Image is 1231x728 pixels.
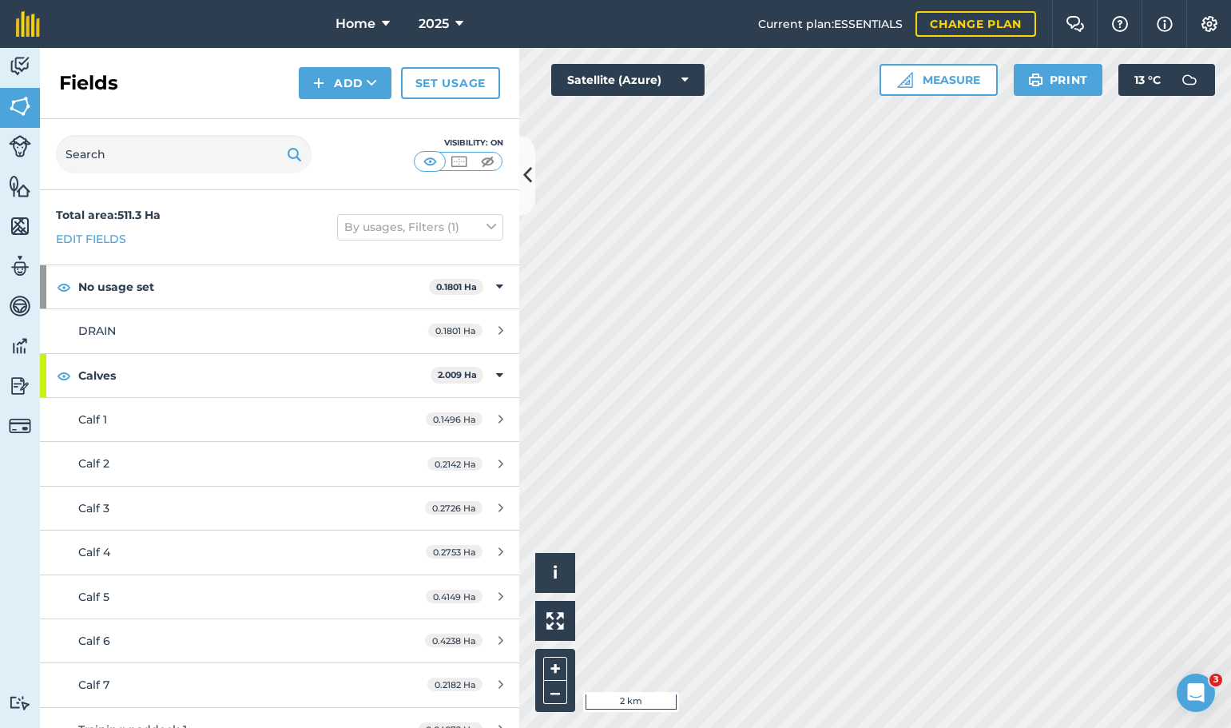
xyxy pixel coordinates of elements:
div: No usage set0.1801 Ha [40,265,519,308]
img: A cog icon [1200,16,1219,32]
button: 13 °C [1118,64,1215,96]
span: DRAIN [78,324,116,338]
img: svg+xml;base64,PHN2ZyB4bWxucz0iaHR0cDovL3d3dy53My5vcmcvMjAwMC9zdmciIHdpZHRoPSI1NiIgaGVpZ2h0PSI2MC... [9,174,31,198]
span: 0.2726 Ha [425,501,482,515]
span: 0.1801 Ha [428,324,482,337]
span: i [553,563,558,583]
button: Measure [880,64,998,96]
span: Calf 4 [78,545,110,559]
span: Calf 3 [78,501,109,515]
iframe: Intercom live chat [1177,674,1215,712]
span: Home [336,14,375,34]
img: svg+xml;base64,PHN2ZyB4bWxucz0iaHR0cDovL3d3dy53My5vcmcvMjAwMC9zdmciIHdpZHRoPSI1NiIgaGVpZ2h0PSI2MC... [9,94,31,118]
button: Satellite (Azure) [551,64,705,96]
img: svg+xml;base64,PHN2ZyB4bWxucz0iaHR0cDovL3d3dy53My5vcmcvMjAwMC9zdmciIHdpZHRoPSIxOSIgaGVpZ2h0PSIyNC... [287,145,302,164]
button: Print [1014,64,1103,96]
span: 0.4149 Ha [426,590,482,603]
img: svg+xml;base64,PHN2ZyB4bWxucz0iaHR0cDovL3d3dy53My5vcmcvMjAwMC9zdmciIHdpZHRoPSIxOSIgaGVpZ2h0PSIyNC... [1028,70,1043,90]
span: 0.4238 Ha [425,634,482,647]
span: Current plan : ESSENTIALS [758,15,903,33]
span: Calf 2 [78,456,109,471]
img: svg+xml;base64,PHN2ZyB4bWxucz0iaHR0cDovL3d3dy53My5vcmcvMjAwMC9zdmciIHdpZHRoPSIxOCIgaGVpZ2h0PSIyNC... [57,277,71,296]
a: Edit fields [56,230,126,248]
img: A question mark icon [1110,16,1130,32]
span: Calf 7 [78,678,109,692]
img: svg+xml;base64,PHN2ZyB4bWxucz0iaHR0cDovL3d3dy53My5vcmcvMjAwMC9zdmciIHdpZHRoPSI1MCIgaGVpZ2h0PSI0MC... [478,153,498,169]
a: Calf 40.2753 Ha [40,531,519,574]
img: svg+xml;base64,PD94bWwgdmVyc2lvbj0iMS4wIiBlbmNvZGluZz0idXRmLTgiPz4KPCEtLSBHZW5lcmF0b3I6IEFkb2JlIE... [9,695,31,710]
img: Ruler icon [897,72,913,88]
span: 0.1496 Ha [426,412,482,426]
strong: Calves [78,354,431,397]
a: Calf 20.2142 Ha [40,442,519,485]
a: Change plan [915,11,1036,37]
img: svg+xml;base64,PHN2ZyB4bWxucz0iaHR0cDovL3d3dy53My5vcmcvMjAwMC9zdmciIHdpZHRoPSI1NiIgaGVpZ2h0PSI2MC... [9,214,31,238]
a: Calf 30.2726 Ha [40,487,519,530]
input: Search [56,135,312,173]
img: svg+xml;base64,PD94bWwgdmVyc2lvbj0iMS4wIiBlbmNvZGluZz0idXRmLTgiPz4KPCEtLSBHZW5lcmF0b3I6IEFkb2JlIE... [9,334,31,358]
div: Calves2.009 Ha [40,354,519,397]
span: 2025 [419,14,449,34]
img: svg+xml;base64,PHN2ZyB4bWxucz0iaHR0cDovL3d3dy53My5vcmcvMjAwMC9zdmciIHdpZHRoPSIxNyIgaGVpZ2h0PSIxNy... [1157,14,1173,34]
a: Set usage [401,67,500,99]
img: svg+xml;base64,PD94bWwgdmVyc2lvbj0iMS4wIiBlbmNvZGluZz0idXRmLTgiPz4KPCEtLSBHZW5lcmF0b3I6IEFkb2JlIE... [9,54,31,78]
strong: 2.009 Ha [438,369,477,380]
span: Calf 6 [78,634,110,648]
span: Calf 1 [78,412,107,427]
button: By usages, Filters (1) [337,214,503,240]
img: svg+xml;base64,PD94bWwgdmVyc2lvbj0iMS4wIiBlbmNvZGluZz0idXRmLTgiPz4KPCEtLSBHZW5lcmF0b3I6IEFkb2JlIE... [9,254,31,278]
span: 3 [1209,674,1222,686]
button: Add [299,67,391,99]
a: Calf 10.1496 Ha [40,398,519,441]
img: svg+xml;base64,PHN2ZyB4bWxucz0iaHR0cDovL3d3dy53My5vcmcvMjAwMC9zdmciIHdpZHRoPSIxNCIgaGVpZ2h0PSIyNC... [313,74,324,93]
img: svg+xml;base64,PD94bWwgdmVyc2lvbj0iMS4wIiBlbmNvZGluZz0idXRmLTgiPz4KPCEtLSBHZW5lcmF0b3I6IEFkb2JlIE... [9,415,31,437]
img: svg+xml;base64,PD94bWwgdmVyc2lvbj0iMS4wIiBlbmNvZGluZz0idXRmLTgiPz4KPCEtLSBHZW5lcmF0b3I6IEFkb2JlIE... [1173,64,1205,96]
img: fieldmargin Logo [16,11,40,37]
img: Four arrows, one pointing top left, one top right, one bottom right and the last bottom left [546,612,564,630]
img: svg+xml;base64,PHN2ZyB4bWxucz0iaHR0cDovL3d3dy53My5vcmcvMjAwMC9zdmciIHdpZHRoPSI1MCIgaGVpZ2h0PSI0MC... [420,153,440,169]
span: 0.2142 Ha [427,457,482,471]
div: Visibility: On [414,137,503,149]
a: Calf 70.2182 Ha [40,663,519,706]
button: i [535,553,575,593]
span: 13 ° C [1134,64,1161,96]
span: Calf 5 [78,590,109,604]
a: Calf 60.4238 Ha [40,619,519,662]
strong: No usage set [78,265,429,308]
img: svg+xml;base64,PHN2ZyB4bWxucz0iaHR0cDovL3d3dy53My5vcmcvMjAwMC9zdmciIHdpZHRoPSIxOCIgaGVpZ2h0PSIyNC... [57,366,71,385]
strong: 0.1801 Ha [436,281,477,292]
strong: Total area : 511.3 Ha [56,208,161,222]
span: 0.2753 Ha [426,545,482,559]
h2: Fields [59,70,118,96]
img: Two speech bubbles overlapping with the left bubble in the forefront [1066,16,1085,32]
img: svg+xml;base64,PD94bWwgdmVyc2lvbj0iMS4wIiBlbmNvZGluZz0idXRmLTgiPz4KPCEtLSBHZW5lcmF0b3I6IEFkb2JlIE... [9,135,31,157]
img: svg+xml;base64,PD94bWwgdmVyc2lvbj0iMS4wIiBlbmNvZGluZz0idXRmLTgiPz4KPCEtLSBHZW5lcmF0b3I6IEFkb2JlIE... [9,374,31,398]
button: + [543,657,567,681]
button: – [543,681,567,704]
img: svg+xml;base64,PHN2ZyB4bWxucz0iaHR0cDovL3d3dy53My5vcmcvMjAwMC9zdmciIHdpZHRoPSI1MCIgaGVpZ2h0PSI0MC... [449,153,469,169]
img: svg+xml;base64,PD94bWwgdmVyc2lvbj0iMS4wIiBlbmNvZGluZz0idXRmLTgiPz4KPCEtLSBHZW5lcmF0b3I6IEFkb2JlIE... [9,294,31,318]
span: 0.2182 Ha [427,678,482,691]
a: DRAIN0.1801 Ha [40,309,519,352]
a: Calf 50.4149 Ha [40,575,519,619]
